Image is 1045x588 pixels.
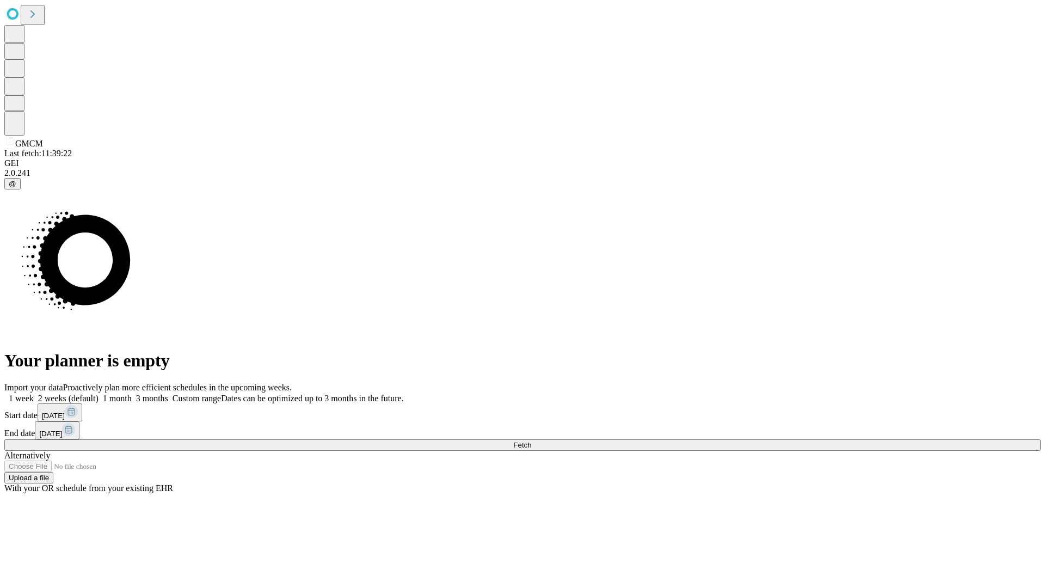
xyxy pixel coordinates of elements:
[15,139,43,148] span: GMCM
[38,394,99,403] span: 2 weeks (default)
[513,441,531,449] span: Fetch
[9,180,16,188] span: @
[4,351,1041,371] h1: Your planner is empty
[4,403,1041,421] div: Start date
[9,394,34,403] span: 1 week
[42,412,65,420] span: [DATE]
[4,439,1041,451] button: Fetch
[4,178,21,189] button: @
[4,149,72,158] span: Last fetch: 11:39:22
[4,168,1041,178] div: 2.0.241
[136,394,168,403] span: 3 months
[4,451,50,460] span: Alternatively
[35,421,79,439] button: [DATE]
[63,383,292,392] span: Proactively plan more efficient schedules in the upcoming weeks.
[4,483,173,493] span: With your OR schedule from your existing EHR
[173,394,221,403] span: Custom range
[4,383,63,392] span: Import your data
[39,430,62,438] span: [DATE]
[221,394,403,403] span: Dates can be optimized up to 3 months in the future.
[4,472,53,483] button: Upload a file
[38,403,82,421] button: [DATE]
[103,394,132,403] span: 1 month
[4,421,1041,439] div: End date
[4,158,1041,168] div: GEI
